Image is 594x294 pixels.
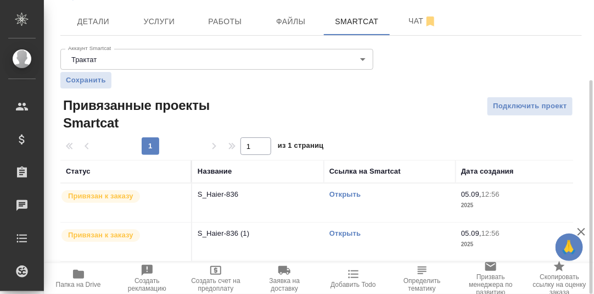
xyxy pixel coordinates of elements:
[461,166,514,177] div: Дата создания
[556,234,583,261] button: 🙏
[487,97,573,116] button: Подключить проект
[329,229,361,237] a: Открыть
[461,229,481,237] p: 05.09,
[44,263,113,294] button: Папка на Drive
[525,263,594,294] button: Скопировать ссылку на оценку заказа
[68,55,100,64] button: Трактат
[329,190,361,198] a: Открыть
[119,277,175,292] span: Создать рекламацию
[493,100,567,113] span: Подключить проект
[198,189,318,200] p: S_Haier-836
[388,263,456,294] button: Определить тематику
[424,15,437,28] svg: Отписаться
[198,228,318,239] p: S_Haier-836 (1)
[133,15,186,29] span: Услуги
[56,281,101,289] span: Папка на Drive
[66,75,106,86] span: Сохранить
[60,49,373,70] div: Трактат
[198,166,232,177] div: Название
[68,230,133,241] p: Привязан к заказу
[182,263,250,294] button: Создать счет на предоплату
[396,14,449,28] span: Чат
[199,15,251,29] span: Работы
[60,97,234,132] span: Привязанные проекты Smartcat
[68,191,133,202] p: Привязан к заказу
[457,263,525,294] button: Призвать менеджера по развитию
[257,277,312,292] span: Заявка на доставку
[67,15,120,29] span: Детали
[319,263,388,294] button: Добавить Todo
[330,281,376,289] span: Добавить Todo
[481,229,500,237] p: 12:56
[461,239,582,250] p: 2025
[265,15,317,29] span: Файлы
[66,166,91,177] div: Статус
[481,190,500,198] p: 12:56
[188,277,244,292] span: Создать счет на предоплату
[461,200,582,211] p: 2025
[250,263,319,294] button: Заявка на доставку
[330,15,383,29] span: Smartcat
[60,72,111,88] button: Сохранить
[394,277,450,292] span: Определить тематику
[329,166,401,177] div: Ссылка на Smartcat
[113,263,181,294] button: Создать рекламацию
[278,139,324,155] span: из 1 страниц
[461,190,481,198] p: 05.09,
[560,236,579,259] span: 🙏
